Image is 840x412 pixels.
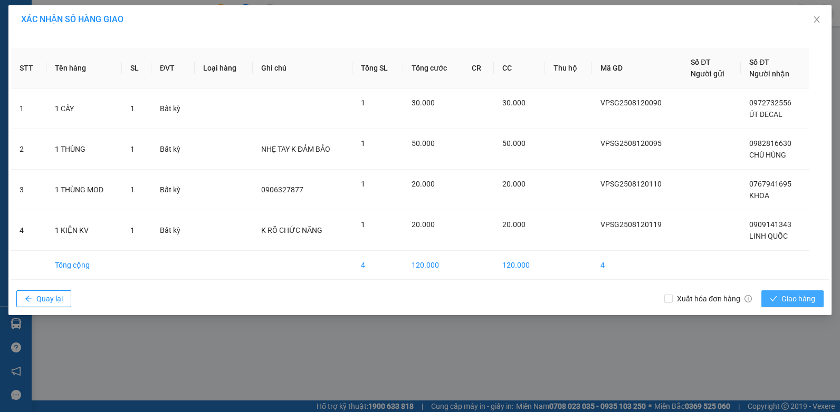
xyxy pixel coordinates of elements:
td: 1 THÙNG [46,129,122,170]
th: Tên hàng [46,48,122,89]
span: Số ĐT [749,58,769,66]
th: Mã GD [592,48,682,89]
td: Bất kỳ [151,170,195,210]
span: ÚT DECAL [749,110,782,119]
th: CC [494,48,545,89]
span: 30.000 [412,99,435,107]
td: 3 [11,170,46,210]
span: Người gửi [691,70,724,78]
th: Thu hộ [545,48,592,89]
span: NHẸ TAY K ĐẢM BẢO [261,145,330,153]
span: 0909141343 [749,220,791,229]
td: Bất kỳ [151,89,195,129]
span: 1 [130,226,135,234]
span: 50.000 [502,139,526,148]
td: Bất kỳ [151,210,195,251]
span: 1 [130,185,135,194]
span: arrow-left [25,295,32,303]
span: 0972732556 [749,99,791,107]
span: 50.000 [412,139,435,148]
td: 4 [592,251,682,280]
td: 1 THÙNG MOD [46,170,122,210]
span: Giao hàng [781,293,815,305]
span: LINH QUỐC [749,232,788,240]
span: 0906327877 [261,185,303,194]
span: 1 [361,99,365,107]
span: 1 [361,220,365,229]
span: 30.000 [502,99,526,107]
span: 1 [361,180,365,188]
span: 20.000 [412,180,435,188]
span: VPSG2508120095 [600,139,662,148]
span: 20.000 [502,220,526,229]
span: VPSG2508120119 [600,220,662,229]
th: SL [122,48,151,89]
th: Tổng SL [352,48,403,89]
td: 120.000 [403,251,464,280]
td: 1 KIỆN KV [46,210,122,251]
span: CHÚ HÙNG [749,151,786,159]
span: VPSG2508120110 [600,180,662,188]
span: 0767941695 [749,180,791,188]
td: 4 [352,251,403,280]
th: Tổng cước [403,48,464,89]
span: 1 [361,139,365,148]
td: 4 [11,210,46,251]
span: 20.000 [412,220,435,229]
td: 2 [11,129,46,170]
td: 120.000 [494,251,545,280]
span: 0982816630 [749,139,791,148]
span: Xuất hóa đơn hàng [673,293,756,305]
span: Số ĐT [691,58,711,66]
span: VPSG2508120090 [600,99,662,107]
button: checkGiao hàng [761,290,824,307]
span: info-circle [744,295,752,302]
button: Close [802,5,832,35]
span: close [813,15,821,24]
th: CR [463,48,494,89]
th: STT [11,48,46,89]
td: Tổng cộng [46,251,122,280]
span: K RÕ CHỨC NĂNG [261,226,322,234]
th: ĐVT [151,48,195,89]
span: XÁC NHẬN SỐ HÀNG GIAO [21,14,123,24]
span: 20.000 [502,180,526,188]
button: arrow-leftQuay lại [16,290,71,307]
td: 1 CÂY [46,89,122,129]
th: Loại hàng [195,48,253,89]
span: Quay lại [36,293,63,305]
td: Bất kỳ [151,129,195,170]
td: 1 [11,89,46,129]
span: 1 [130,145,135,153]
span: KHOA [749,191,769,200]
span: 1 [130,104,135,113]
span: Người nhận [749,70,789,78]
span: check [770,295,777,303]
th: Ghi chú [253,48,352,89]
